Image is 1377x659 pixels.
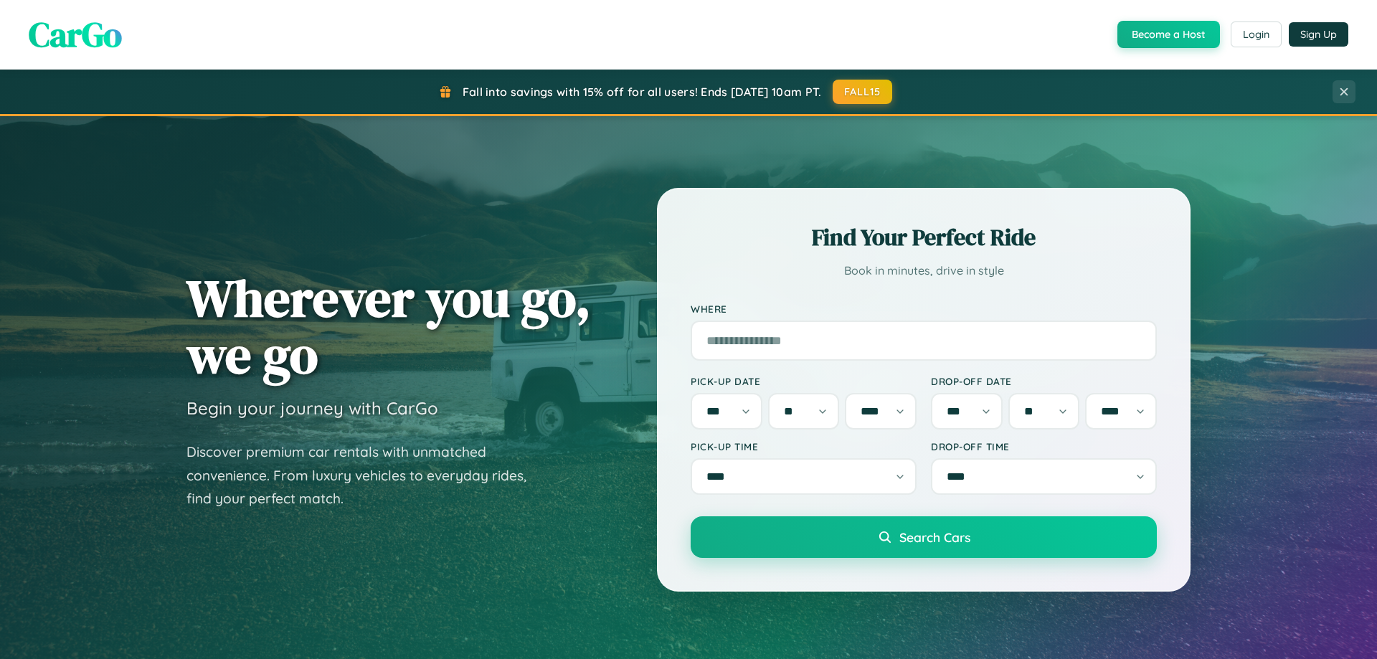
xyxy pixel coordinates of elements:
h3: Begin your journey with CarGo [186,397,438,419]
span: Fall into savings with 15% off for all users! Ends [DATE] 10am PT. [463,85,822,99]
button: Search Cars [691,516,1157,558]
label: Drop-off Date [931,375,1157,387]
button: FALL15 [833,80,893,104]
p: Book in minutes, drive in style [691,260,1157,281]
label: Pick-up Date [691,375,917,387]
button: Login [1231,22,1282,47]
p: Discover premium car rentals with unmatched convenience. From luxury vehicles to everyday rides, ... [186,440,545,511]
label: Pick-up Time [691,440,917,452]
h1: Wherever you go, we go [186,270,591,383]
label: Where [691,303,1157,315]
span: CarGo [29,11,122,58]
button: Become a Host [1117,21,1220,48]
span: Search Cars [899,529,970,545]
label: Drop-off Time [931,440,1157,452]
button: Sign Up [1289,22,1348,47]
h2: Find Your Perfect Ride [691,222,1157,253]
